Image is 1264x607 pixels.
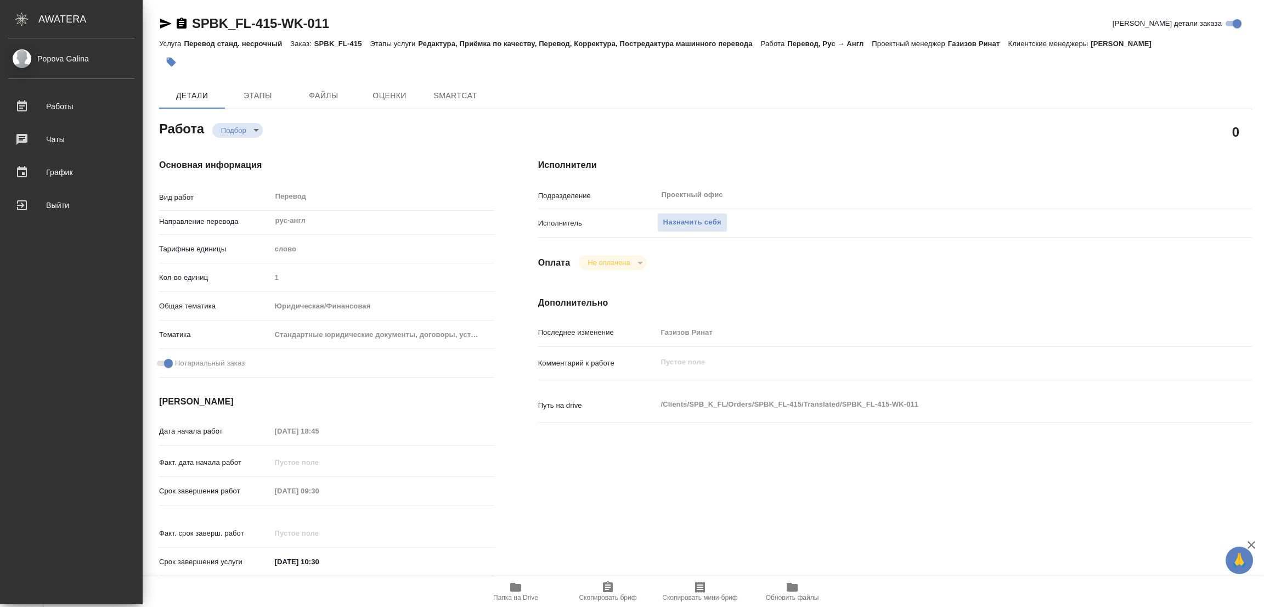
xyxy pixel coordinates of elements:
[159,272,271,283] p: Кол-во единиц
[159,557,271,567] p: Срок завершения услуги
[657,324,1193,340] input: Пустое поле
[8,53,134,65] div: Popova Galina
[159,40,184,48] p: Услуга
[159,216,271,227] p: Направление перевода
[1113,18,1222,29] span: [PERSON_NAME] детали заказа
[766,594,819,602] span: Обновить файлы
[538,159,1252,172] h4: Исполнители
[271,554,367,570] input: ✎ Введи что-нибудь
[212,123,263,138] div: Подбор
[8,131,134,148] div: Чаты
[1232,122,1239,141] h2: 0
[175,17,188,30] button: Скопировать ссылку
[38,8,143,30] div: AWATERA
[538,327,657,338] p: Последнее изменение
[159,395,494,408] h4: [PERSON_NAME]
[218,126,250,135] button: Подбор
[8,98,134,115] div: Работы
[8,197,134,213] div: Выйти
[159,17,172,30] button: Скопировать ссылку для ЯМессенджера
[159,301,271,312] p: Общая тематика
[271,483,367,499] input: Пустое поле
[192,16,329,31] a: SPBK_FL-415-WK-011
[3,93,140,120] a: Работы
[271,240,494,258] div: слово
[159,50,183,74] button: Добавить тэг
[538,218,657,229] p: Исполнитель
[159,192,271,203] p: Вид работ
[271,297,494,316] div: Юридическая/Финансовая
[657,395,1193,414] textarea: /Clients/SPB_K_FL/Orders/SPBK_FL-415/Translated/SPBK_FL-415-WK-011
[662,594,737,602] span: Скопировать мини-бриф
[761,40,788,48] p: Работа
[562,576,654,607] button: Скопировать бриф
[159,528,271,539] p: Факт. срок заверш. работ
[787,40,872,48] p: Перевод, Рус → Англ
[470,576,562,607] button: Папка на Drive
[159,486,271,497] p: Срок завершения работ
[579,594,636,602] span: Скопировать бриф
[657,213,727,232] button: Назначить себя
[297,89,350,103] span: Файлы
[538,296,1252,310] h4: Дополнительно
[1226,547,1253,574] button: 🙏
[159,244,271,255] p: Тарифные единицы
[370,40,419,48] p: Этапы услуги
[159,118,204,138] h2: Работа
[429,89,482,103] span: SmartCat
[232,89,284,103] span: Этапы
[584,258,633,267] button: Не оплачена
[538,190,657,201] p: Подразделение
[579,255,646,270] div: Подбор
[8,164,134,181] div: График
[271,269,494,285] input: Пустое поле
[1230,549,1249,572] span: 🙏
[3,192,140,219] a: Выйти
[271,423,367,439] input: Пустое поле
[159,426,271,437] p: Дата начала работ
[538,256,571,269] h4: Оплата
[538,400,657,411] p: Путь на drive
[271,325,494,344] div: Стандартные юридические документы, договоры, уставы
[159,159,494,172] h4: Основная информация
[314,40,370,48] p: SPBK_FL-415
[493,594,538,602] span: Папка на Drive
[290,40,314,48] p: Заказ:
[271,454,367,470] input: Пустое поле
[948,40,1008,48] p: Газизов Ринат
[663,216,721,229] span: Назначить себя
[175,358,245,369] span: Нотариальный заказ
[159,457,271,468] p: Факт. дата начала работ
[166,89,218,103] span: Детали
[872,40,947,48] p: Проектный менеджер
[3,159,140,186] a: График
[538,358,657,369] p: Комментарий к работе
[1091,40,1160,48] p: [PERSON_NAME]
[363,89,416,103] span: Оценки
[418,40,760,48] p: Редактура, Приёмка по качеству, Перевод, Корректура, Постредактура машинного перевода
[184,40,290,48] p: Перевод станд. несрочный
[1008,40,1091,48] p: Клиентские менеджеры
[3,126,140,153] a: Чаты
[746,576,838,607] button: Обновить файлы
[654,576,746,607] button: Скопировать мини-бриф
[271,525,367,541] input: Пустое поле
[159,329,271,340] p: Тематика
